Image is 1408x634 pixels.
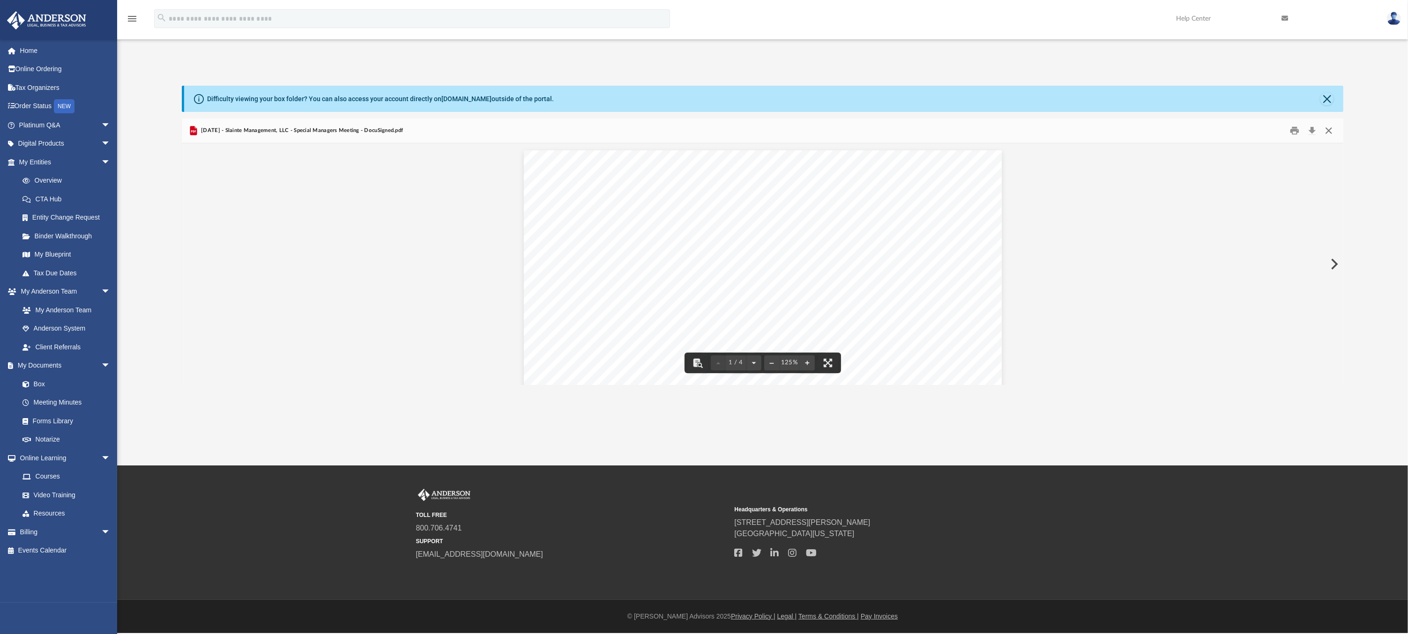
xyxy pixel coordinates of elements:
[416,524,462,532] a: 800.706.4741
[611,267,1068,276] span: The Special Managers Meeting of the Limited Liability Company was held at [GEOGRAPHIC_DATA], [GEO...
[630,245,893,256] span: A DULY FORMED LIMITED LIABILITY COMPANY
[7,134,125,153] a: Digital Productsarrow_drop_down
[687,353,708,373] button: Toggle findbar
[4,11,89,29] img: Anderson Advisors Platinum Portal
[861,612,898,620] a: Pay Invoices
[818,353,838,373] button: Enter fullscreen
[1285,124,1304,138] button: Print
[7,356,120,375] a: My Documentsarrow_drop_down
[7,78,125,97] a: Tax Organizers
[156,13,167,23] i: search
[1387,12,1401,25] img: User Pic
[127,18,138,24] a: menu
[416,489,472,501] img: Anderson Advisors Platinum Portal
[735,505,1047,514] small: Headquarters & Operations
[620,207,904,218] span: MINUTES OF THE SPECIAL MEETING OF MANAGERS
[1320,124,1337,138] button: Close
[735,530,855,538] a: [GEOGRAPHIC_DATA][US_STATE]
[731,612,775,620] a: Privacy Policy |
[13,393,120,412] a: Meeting Minutes
[101,449,120,468] span: arrow_drop_down
[13,171,125,190] a: Overview
[611,317,680,325] span: [PERSON_NAME]
[127,13,138,24] i: menu
[182,118,1344,385] div: Preview
[764,353,779,373] button: Zoom out
[182,143,1344,385] div: Document Viewer
[101,134,120,154] span: arrow_drop_down
[537,159,729,165] span: Docusign Envelope ID: 9D077965-E14E-488F-8351-E05CC9A1C657
[13,264,125,282] a: Tax Due Dates
[726,360,746,366] span: 1 / 4
[7,116,125,134] a: Platinum Q&Aarrow_drop_down
[726,353,746,373] button: 1 / 4
[7,41,125,60] a: Home
[777,612,797,620] a: Legal |
[800,353,815,373] button: Zoom in
[1304,124,1320,138] button: Download
[755,220,770,231] span: OF
[13,227,125,245] a: Binder Walkthrough
[13,486,115,504] a: Video Training
[798,612,859,620] a: Terms & Conditions |
[13,375,115,393] a: Box
[13,412,115,430] a: Forms Library
[13,504,120,523] a: Resources
[117,612,1408,621] div: © [PERSON_NAME] Advisors 2025
[7,449,120,467] a: Online Learningarrow_drop_down
[416,550,543,558] a: [EMAIL_ADDRESS][DOMAIN_NAME]
[584,277,658,286] span: on [DATE] 9:00 AM.
[7,541,125,560] a: Events Calendar
[13,319,120,338] a: Anderson System
[13,430,120,449] a: Notarize
[101,116,120,135] span: arrow_drop_down
[7,60,125,79] a: Online Ordering
[611,346,680,355] span: [PERSON_NAME]
[7,282,120,301] a: My Anderson Teamarrow_drop_down
[13,301,115,319] a: My Anderson Team
[613,366,946,375] span: [PERSON_NAME] was appointed temporary Chairman and temporary Secretary of the meeting.
[611,337,657,345] span: Also Present:
[612,297,945,305] span: The following Managers of the Limited Liability Company were present, representing a quorum:
[199,126,403,135] span: [DATE] - Slainte Management, LLC - Special Managers Meeting - DocuSigned.pdf
[735,518,871,526] a: [STREET_ADDRESS][PERSON_NAME]
[13,467,120,486] a: Courses
[207,94,554,104] div: Difficulty viewing your box folder? You can also access your account directly on outside of the p...
[441,95,492,103] a: [DOMAIN_NAME]
[416,537,728,546] small: SUPPORT
[13,245,120,264] a: My Blueprint
[101,153,120,172] span: arrow_drop_down
[7,523,125,541] a: Billingarrow_drop_down
[7,153,125,171] a: My Entitiesarrow_drop_down
[1320,92,1334,105] button: Close
[1323,251,1344,277] button: Next File
[746,353,761,373] button: Next page
[416,511,728,519] small: TOLL FREE
[779,360,800,366] div: Current zoom level
[182,143,1344,385] div: File preview
[13,190,125,208] a: CTA Hub
[54,99,74,113] div: NEW
[682,233,843,243] span: SLAINTE MANAGEMENT, LLC
[101,356,120,376] span: arrow_drop_down
[101,523,120,542] span: arrow_drop_down
[13,338,120,356] a: Client Referrals
[13,208,125,227] a: Entity Change Request
[7,97,125,116] a: Order StatusNEW
[101,282,120,302] span: arrow_drop_down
